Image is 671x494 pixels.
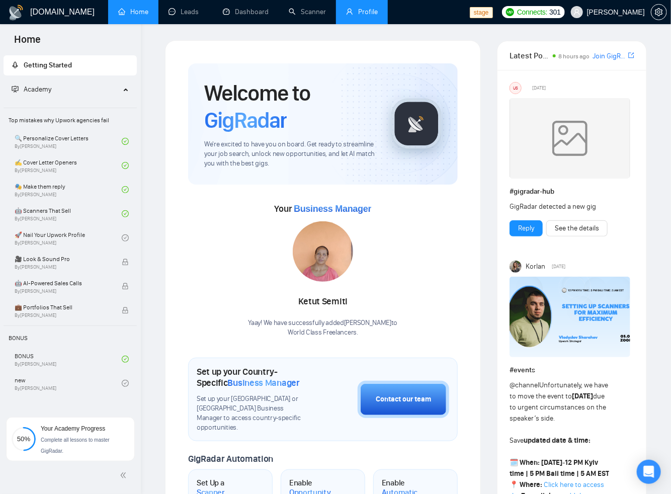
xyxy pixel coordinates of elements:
[228,377,300,388] span: Business Manager
[122,356,129,363] span: check-circle
[520,458,540,467] strong: When:
[376,394,431,405] div: Contact our team
[118,8,148,16] a: homeHome
[533,84,546,93] span: [DATE]
[520,480,542,489] strong: Where:
[12,436,36,442] span: 50%
[41,437,110,454] span: Complete all lessons to master GigRadar.
[651,4,667,20] button: setting
[510,365,634,376] h1: # events
[122,162,129,169] span: check-circle
[248,328,398,338] p: World Class Freelancers .
[391,99,442,149] img: gigradar-logo.png
[346,8,378,16] a: userProfile
[524,436,591,445] strong: updated date & time:
[510,186,634,197] h1: # gigradar-hub
[593,51,626,62] a: Join GigRadar Slack Community
[15,312,111,318] span: By [PERSON_NAME]
[122,186,129,193] span: check-circle
[510,277,630,357] img: F09DQRWLC0N-Event%20with%20Vlad%20Sharahov.png
[197,394,307,433] span: Set up your [GEOGRAPHIC_DATA] or [GEOGRAPHIC_DATA] Business Manager to access country-specific op...
[526,261,546,272] span: Korlan
[15,179,122,201] a: 🎭 Make them replyBy[PERSON_NAME]
[12,86,19,93] span: fund-projection-screen
[637,460,661,484] div: Open Intercom Messenger
[15,288,111,294] span: By [PERSON_NAME]
[122,210,129,217] span: check-circle
[197,366,307,388] h1: Set up your Country-Specific
[169,8,203,16] a: messageLeads
[4,55,137,75] li: Getting Started
[510,458,518,467] span: 🗓️
[510,261,522,273] img: Korlan
[15,348,122,370] a: BONUSBy[PERSON_NAME]
[651,8,666,16] span: setting
[552,262,566,271] span: [DATE]
[15,227,122,249] a: 🚀 Nail Your Upwork ProfileBy[PERSON_NAME]
[510,220,543,236] button: Reply
[24,85,51,94] span: Academy
[204,140,375,169] span: We're excited to have you on board. Get ready to streamline your job search, unlock new opportuni...
[510,49,550,62] span: Latest Posts from the GigRadar Community
[122,283,129,290] span: lock
[628,51,634,59] span: export
[510,480,518,489] span: 📍
[122,259,129,266] span: lock
[15,302,111,312] span: 💼 Portfolios That Sell
[15,254,111,264] span: 🎥 Look & Sound Pro
[4,104,137,394] li: Academy Homepage
[188,453,273,464] span: GigRadar Automation
[15,130,122,152] a: 🔍 Personalize Cover LettersBy[PERSON_NAME]
[510,83,521,94] div: US
[15,154,122,177] a: ✍️ Cover Letter OpenersBy[PERSON_NAME]
[510,201,609,212] div: GigRadar detected a new gig
[204,107,287,134] span: GigRadar
[555,223,599,234] a: See the details
[120,470,130,480] span: double-left
[541,458,562,467] strong: [DATE]
[15,278,111,288] span: 🤖 AI-Powered Sales Calls
[628,51,634,60] a: export
[15,372,122,394] a: newBy[PERSON_NAME]
[358,381,449,418] button: Contact our team
[549,7,560,18] span: 301
[573,9,580,16] span: user
[41,425,105,432] span: Your Academy Progress
[506,8,514,16] img: upwork-logo.png
[510,98,630,179] img: weqQh+iSagEgQAAAABJRU5ErkJggg==
[518,223,534,234] a: Reply
[122,138,129,145] span: check-circle
[24,61,72,69] span: Getting Started
[5,110,136,130] span: Top mistakes why Upwork agencies fail
[651,8,667,16] a: setting
[470,7,492,18] span: stage
[15,203,122,225] a: 🤖 Scanners That SellBy[PERSON_NAME]
[510,381,539,389] span: @channel
[122,234,129,241] span: check-circle
[6,32,49,53] span: Home
[275,203,372,214] span: Your
[248,318,398,338] div: Yaay! We have successfully added [PERSON_NAME] to
[12,61,19,68] span: rocket
[15,264,111,270] span: By [PERSON_NAME]
[5,328,136,348] span: BONUS
[289,8,326,16] a: searchScanner
[223,8,269,16] a: dashboardDashboard
[293,221,353,282] img: 1706688268687-WhatsApp%20Image%202024-01-31%20at%2014.03.18.jpeg
[122,380,129,387] span: check-circle
[122,307,129,314] span: lock
[559,53,590,60] span: 8 hours ago
[204,79,375,134] h1: Welcome to
[294,204,371,214] span: Business Manager
[8,5,24,21] img: logo
[572,392,593,400] strong: [DATE]
[12,85,51,94] span: Academy
[546,220,608,236] button: See the details
[248,293,398,310] div: Ketut Semiti
[517,7,547,18] span: Connects:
